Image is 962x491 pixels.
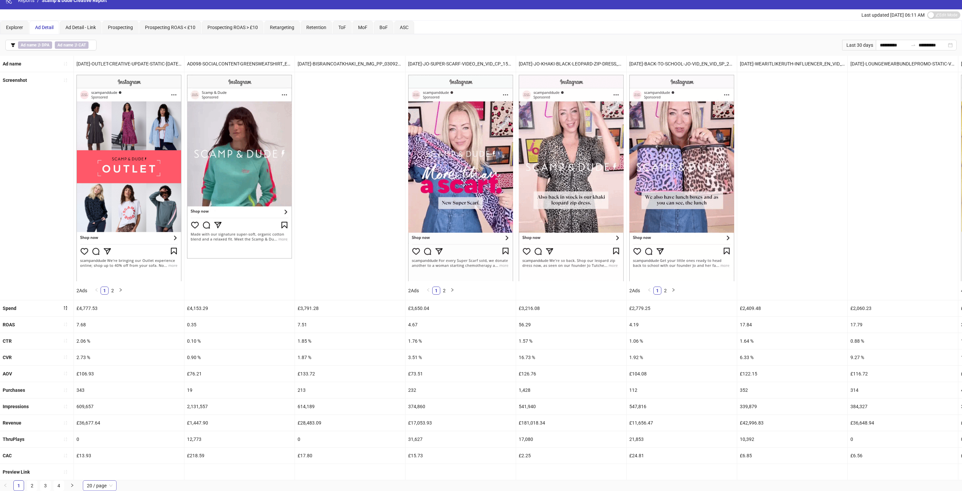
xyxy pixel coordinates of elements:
div: £6.85 [737,448,847,464]
b: CTR [3,338,12,344]
div: £181,018.34 [516,415,626,431]
span: sort-ascending [63,338,68,343]
div: 374,860 [406,398,516,415]
div: 17.79 [848,317,958,333]
button: Ad name ∌ DPAAd name ∌ CAT [5,40,97,50]
div: £6.56 [848,448,958,464]
b: ROAS [3,322,15,327]
div: 2,131,557 [184,398,295,415]
span: Prospecting ROAS < £10 [145,25,195,30]
div: £76.21 [184,366,295,382]
li: Previous Page [424,287,432,295]
div: £106.93 [74,366,184,382]
div: 17,080 [516,431,626,447]
div: 614,189 [295,398,405,415]
span: sort-ascending [63,404,68,409]
div: 3.51 % [406,349,516,365]
img: Screenshot 120226734638270005 [187,75,292,259]
div: [DATE]-JO-SUPER-SCARF-VIDEO_EN_VID_CP_15082025_F_CC_SC12_USP11_JO-FOUNDER [406,56,516,72]
span: sort-ascending [63,355,68,359]
div: 0 [295,431,405,447]
span: sort-ascending [63,388,68,392]
div: 2.06 % [74,333,184,349]
div: 112 [627,382,737,398]
a: 3 [40,481,50,491]
span: BoF [379,25,388,30]
div: 6.33 % [737,349,847,365]
div: 343 [74,382,184,398]
span: swap-right [911,42,916,48]
div: [DATE]-JO-KHAKI-BLACK-LEOPARD-ZIP-DRESS_EN_VID_PP_15082025_F_CC_SC12_USP11_JO-FOUNDER [516,56,626,72]
button: left [424,287,432,295]
span: Retention [306,25,326,30]
li: 2 [109,287,117,295]
div: [DATE]-BACK-TO-SCHOOL-JO-VID_EN_VID_SP_20082025_F_CC_SC12_USP11_BACK-TO-SCHOOL [627,56,737,72]
span: left [95,288,99,292]
div: 1.85 % [295,333,405,349]
li: 1 [653,287,661,295]
div: £126.76 [516,366,626,382]
div: 12,773 [184,431,295,447]
div: 7.68 [74,317,184,333]
span: sort-ascending [63,470,68,474]
div: 0.88 % [848,333,958,349]
div: 1.57 % [516,333,626,349]
li: 2 [661,287,669,295]
span: Prospecting ROAS > £10 [207,25,258,30]
div: £28,483.09 [295,415,405,431]
div: 4.67 [406,317,516,333]
div: 232 [406,382,516,398]
div: 1.76 % [406,333,516,349]
span: Retargeting [270,25,294,30]
div: £2.25 [516,448,626,464]
b: Preview Link [3,469,30,475]
div: £3,650.04 [406,300,516,316]
li: 2 [440,287,448,295]
img: Screenshot 120232870903220005 [629,75,734,281]
div: 1.87 % [295,349,405,365]
a: 1 [433,287,440,294]
div: 10,392 [737,431,847,447]
div: £36,677.64 [74,415,184,431]
div: [DATE]-OUTLET-CREATIVE-UPDATE-STATIC-[DATE]_EN_IMG_CP_30072025_F_CC_SC1_USP3_OUTLET-UPDATE [74,56,184,72]
span: sort-descending [63,306,68,310]
a: 1 [101,287,108,294]
div: £15.73 [406,448,516,464]
b: Ad name [3,61,21,66]
div: £24.81 [627,448,737,464]
div: £17.80 [295,448,405,464]
span: left [426,288,430,292]
b: CAC [3,453,12,458]
span: sort-ascending [63,78,68,83]
div: £73.51 [406,366,516,382]
div: £36,648.94 [848,415,958,431]
a: 1 [654,287,661,294]
div: 541,940 [516,398,626,415]
li: 4 [53,480,64,491]
b: CVR [3,355,12,360]
li: Next Page [669,287,677,295]
div: £2,409.48 [737,300,847,316]
span: filter [11,43,15,47]
b: Ad name [21,43,36,47]
span: ∌ [18,41,52,49]
div: £1,447.90 [184,415,295,431]
div: 16.73 % [516,349,626,365]
button: right [669,287,677,295]
div: Last 30 days [842,40,876,50]
span: sort-ascending [63,371,68,376]
img: Screenshot 120232428302140005 [519,75,624,281]
div: 1.92 % [627,349,737,365]
div: £4,153.29 [184,300,295,316]
span: ToF [338,25,346,30]
span: Prospecting [108,25,133,30]
div: £122.15 [737,366,847,382]
div: 1,428 [516,382,626,398]
img: Screenshot 120231653578550005 [76,75,181,281]
div: Page Size [83,480,117,491]
li: Previous Page [645,287,653,295]
div: 339,879 [737,398,847,415]
div: £3,791.28 [295,300,405,316]
div: [DATE]-LOUNGEWEARBUNDLEPROMO-STATIC-V3_EN_IMG_SP_11092025_F_CC_SC1_USP3_PROMO - Copy [848,56,958,72]
span: right [70,483,74,487]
